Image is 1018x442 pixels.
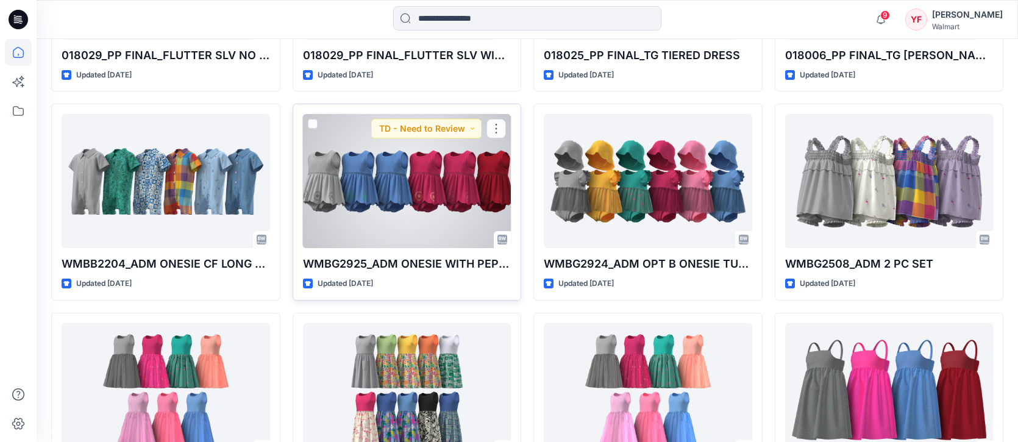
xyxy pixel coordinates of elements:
a: WMBB2204_ADM ONESIE CF LONG PLACKET WTH HALFMOON [62,114,270,248]
p: 018006_PP FINAL_TG [PERSON_NAME] Dress Velour [785,47,994,64]
p: Updated [DATE] [800,277,855,290]
p: WMBG2924_ADM OPT B ONESIE TUTU MESH W/HAT [544,255,752,273]
p: WMBB2204_ADM ONESIE CF LONG PLACKET WTH HALFMOON [62,255,270,273]
p: Updated [DATE] [800,69,855,82]
p: WMBG2508_ADM 2 PC SET [785,255,994,273]
p: 018029_PP FINAL_FLUTTER SLV WITH KEYHOLE [303,47,511,64]
p: 018029_PP FINAL_FLUTTER SLV NO KEYHOLE [62,47,270,64]
p: Updated [DATE] [318,277,373,290]
p: WMBG2925_ADM ONESIE WITH PEPLUM NOT LINED [303,255,511,273]
a: WMBG2925_ADM ONESIE WITH PEPLUM NOT LINED [303,114,511,248]
div: YF [905,9,927,30]
a: WMBG2924_ADM OPT B ONESIE TUTU MESH W/HAT [544,114,752,248]
p: Updated [DATE] [76,69,132,82]
p: Updated [DATE] [76,277,132,290]
p: Updated [DATE] [558,277,614,290]
span: 9 [880,10,890,20]
div: Walmart [932,22,1003,31]
p: 018025_PP FINAL_TG TIERED DRESS [544,47,752,64]
div: [PERSON_NAME] [932,7,1003,22]
p: Updated [DATE] [558,69,614,82]
p: Updated [DATE] [318,69,373,82]
a: WMBG2508_ADM 2 PC SET [785,114,994,248]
